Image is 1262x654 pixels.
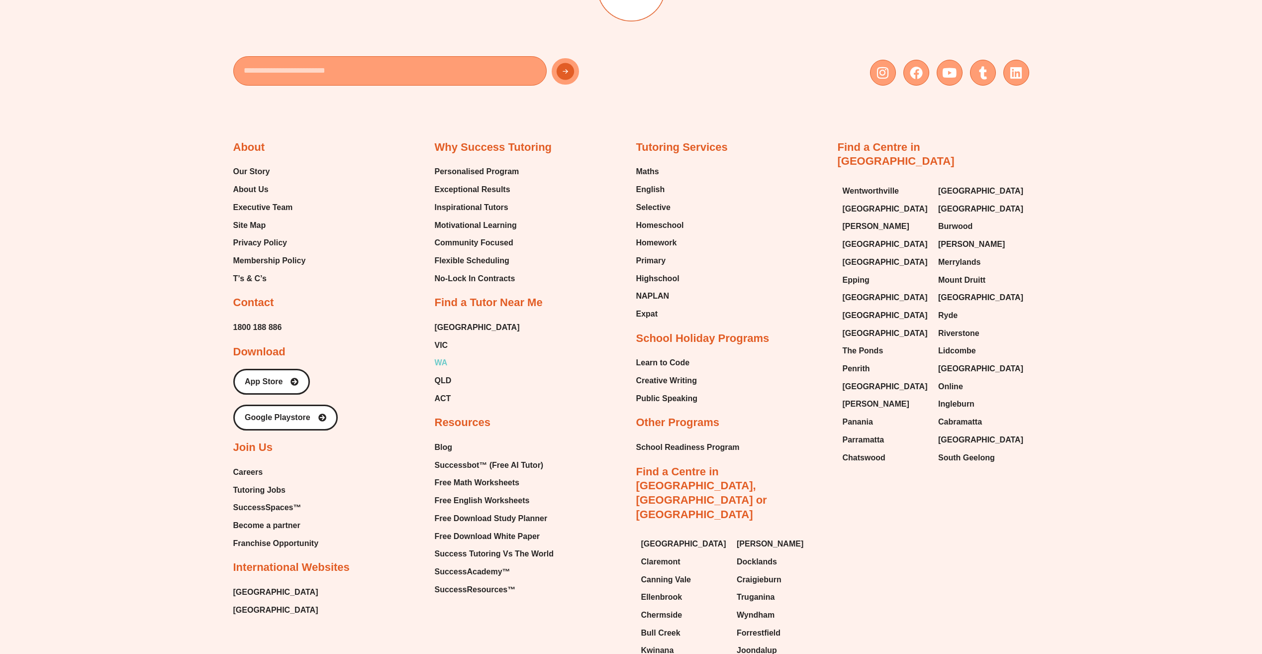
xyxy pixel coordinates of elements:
[737,590,823,605] a: Truganina
[843,255,928,270] span: [GEOGRAPHIC_DATA]
[233,218,266,233] span: Site Map
[435,373,452,388] span: QLD
[641,572,727,587] a: Canning Vale
[843,361,870,376] span: Penrith
[938,343,1024,358] a: Lidcombe
[843,397,909,412] span: [PERSON_NAME]
[435,200,519,215] a: Inspirational Tutors
[737,537,803,551] span: [PERSON_NAME]
[435,164,519,179] a: Personalised Program
[641,626,727,641] a: Bull Creek
[233,440,273,455] h2: Join Us
[641,626,680,641] span: Bull Creek
[435,373,520,388] a: QLD
[843,379,928,394] span: [GEOGRAPHIC_DATA]
[938,343,976,358] span: Lidcombe
[233,483,319,498] a: Tutoring Jobs
[435,271,519,286] a: No-Lock In Contracts
[843,237,928,252] span: [GEOGRAPHIC_DATA]
[435,475,554,490] a: Free Math Worksheets
[435,440,453,455] span: Blog
[435,440,554,455] a: Blog
[233,560,350,575] h2: International Websites
[435,218,519,233] a: Motivational Learning
[636,355,698,370] a: Learn to Code
[636,289,684,304] a: NAPLAN
[737,608,775,623] span: Wyndham
[435,564,554,579] a: SuccessAcademy™
[938,397,974,412] span: Ingleburn
[843,415,873,430] span: Panania
[233,271,306,286] a: T’s & C’s
[843,450,929,465] a: Chatswood
[636,253,684,268] a: Primary
[435,493,530,508] span: Free English Worksheets
[636,164,659,179] span: Maths
[938,184,1024,199] a: [GEOGRAPHIC_DATA]
[636,465,767,521] a: Find a Centre in [GEOGRAPHIC_DATA], [GEOGRAPHIC_DATA] or [GEOGRAPHIC_DATA]
[233,369,310,395] a: App Store
[737,537,823,551] a: [PERSON_NAME]
[435,511,554,526] a: Free Download Study Planner
[843,237,929,252] a: [GEOGRAPHIC_DATA]
[843,343,883,358] span: The Ponds
[233,182,269,197] span: About Us
[843,326,929,341] a: [GEOGRAPHIC_DATA]
[435,458,544,473] span: Successbot™ (Free AI Tutor)
[938,450,995,465] span: South Geelong
[233,465,319,480] a: Careers
[435,391,520,406] a: ACT
[843,290,928,305] span: [GEOGRAPHIC_DATA]
[737,572,781,587] span: Craigieburn
[938,290,1024,305] a: [GEOGRAPHIC_DATA]
[636,200,684,215] a: Selective
[233,536,319,551] a: Franchise Opportunity
[435,582,554,597] a: SuccessResources™
[938,361,1024,376] a: [GEOGRAPHIC_DATA]
[233,164,306,179] a: Our Story
[233,200,306,215] a: Executive Team
[737,608,823,623] a: Wyndham
[843,202,929,217] a: [GEOGRAPHIC_DATA]
[843,343,929,358] a: The Ponds
[636,271,680,286] span: Highschool
[435,235,513,250] span: Community Focused
[233,271,267,286] span: T’s & C’s
[641,554,727,569] a: Claremont
[435,511,548,526] span: Free Download Study Planner
[843,219,909,234] span: [PERSON_NAME]
[1096,542,1262,654] div: Chat Widget
[938,255,980,270] span: Merrylands
[233,465,263,480] span: Careers
[636,253,666,268] span: Primary
[435,546,554,561] span: Success Tutoring Vs The World
[938,415,982,430] span: Cabramatta
[641,572,691,587] span: Canning Vale
[843,326,928,341] span: [GEOGRAPHIC_DATA]
[435,320,520,335] a: [GEOGRAPHIC_DATA]
[636,355,690,370] span: Learn to Code
[233,320,282,335] a: 1800 188 886
[435,200,508,215] span: Inspirational Tutors
[245,414,310,422] span: Google Playstore
[233,345,286,359] h2: Download
[636,331,770,346] h2: School Holiday Programs
[843,415,929,430] a: Panania
[737,626,780,641] span: Forrestfield
[435,458,554,473] a: Successbot™ (Free AI Tutor)
[938,308,1024,323] a: Ryde
[245,378,283,386] span: App Store
[938,326,979,341] span: Riverstone
[435,355,448,370] span: WA
[435,182,510,197] span: Exceptional Results
[435,218,517,233] span: Motivational Learning
[938,433,1024,447] a: [GEOGRAPHIC_DATA]
[233,603,318,618] a: [GEOGRAPHIC_DATA]
[435,338,448,353] span: VIC
[636,182,665,197] span: English
[233,235,288,250] span: Privacy Policy
[843,397,929,412] a: [PERSON_NAME]
[636,391,698,406] a: Public Speaking
[938,290,1023,305] span: [GEOGRAPHIC_DATA]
